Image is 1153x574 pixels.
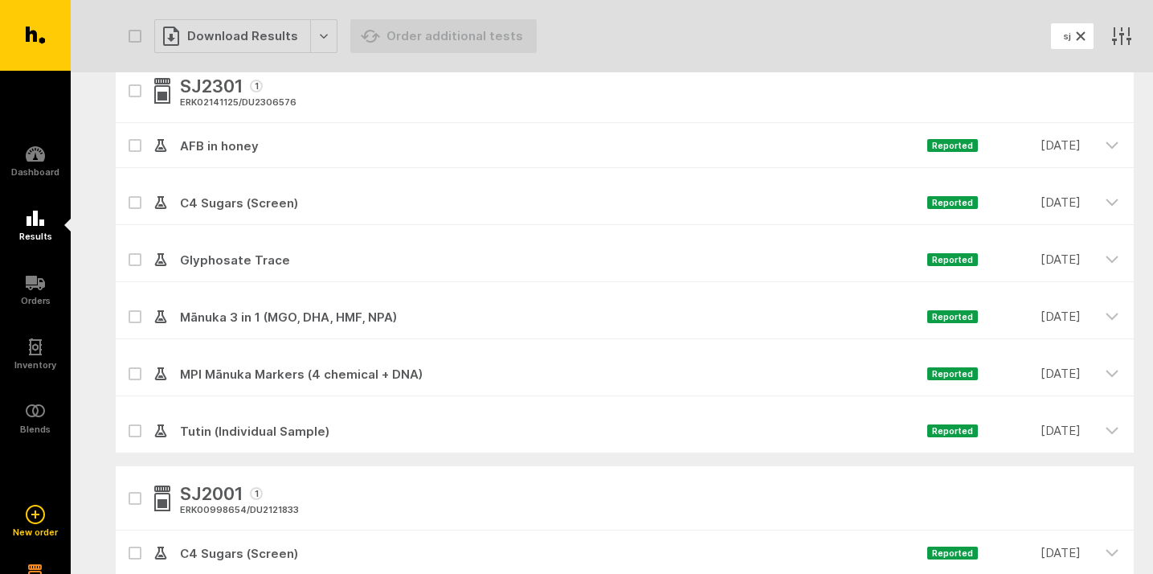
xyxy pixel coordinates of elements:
span: Mānuka 3 in 1 (MGO, DHA, HMF, NPA) [167,308,927,327]
time: [DATE] [978,421,1081,441]
span: 1 [250,80,263,92]
time: [DATE] [978,250,1081,269]
span: Reported [927,196,978,209]
span: Reported [927,310,978,323]
span: C4 Sugars (Screen) [167,544,927,564]
span: 1 [250,487,263,500]
span: Reported [927,253,978,266]
span: Reported [927,424,978,437]
span: Reported [927,139,978,152]
span: SJ2301 [180,73,243,102]
h5: New order [13,527,58,537]
time: [DATE] [978,193,1081,212]
h5: Dashboard [11,167,59,177]
span: Glyphosate Trace [167,251,927,270]
div: ERK02141125 / DU2306576 [180,96,296,110]
time: [DATE] [978,364,1081,383]
span: SJ2001 [180,481,243,510]
span: sj [1064,31,1071,41]
h5: Results [19,232,52,241]
span: MPI Mānuka Markers (4 chemical + DNA) [167,365,927,384]
span: Reported [927,367,978,380]
time: [DATE] [978,543,1081,563]
time: [DATE] [978,136,1081,155]
time: [DATE] [978,307,1081,326]
div: ERK00998654 / DU2121833 [180,503,299,518]
span: Tutin (Individual Sample) [167,422,927,441]
span: Reported [927,547,978,560]
h5: Blends [20,424,51,434]
span: AFB in honey [167,137,927,156]
h5: Inventory [14,360,56,370]
button: Select all [129,30,141,43]
span: C4 Sugars (Screen) [167,194,927,213]
button: Download Results [154,19,337,53]
h5: Orders [21,296,51,305]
